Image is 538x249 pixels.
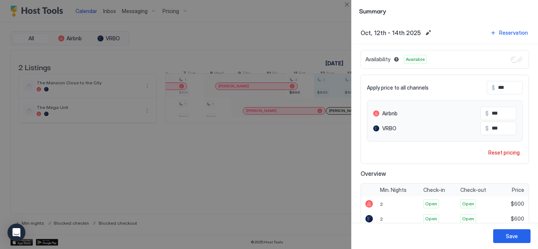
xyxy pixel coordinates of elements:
[512,187,524,193] span: Price
[485,125,489,132] span: $
[425,200,437,207] span: Open
[492,84,495,91] span: $
[489,28,529,38] button: Reservation
[511,200,524,207] span: $600
[380,187,406,193] span: Min. Nights
[367,84,429,91] span: Apply price to all channels
[485,147,523,158] button: Reset pricing
[392,55,401,64] button: Blocked dates override all pricing rules and remain unavailable until manually unblocked
[506,232,518,240] div: Save
[511,215,524,222] span: $600
[493,229,531,243] button: Save
[380,216,383,222] span: 2
[361,29,421,37] span: Oct, 12th - 14th 2025
[424,28,433,37] button: Edit date range
[406,56,425,63] span: Available
[485,110,489,117] span: $
[423,187,445,193] span: Check-in
[382,110,398,117] span: Airbnb
[361,170,529,177] span: Overview
[380,201,383,207] span: 2
[499,29,528,37] div: Reservation
[7,224,25,242] div: Open Intercom Messenger
[382,125,396,132] span: VRBO
[425,215,437,222] span: Open
[359,6,531,15] span: Summary
[460,187,486,193] span: Check-out
[488,149,520,156] div: Reset pricing
[365,56,390,63] span: Availability
[462,200,474,207] span: Open
[462,215,474,222] span: Open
